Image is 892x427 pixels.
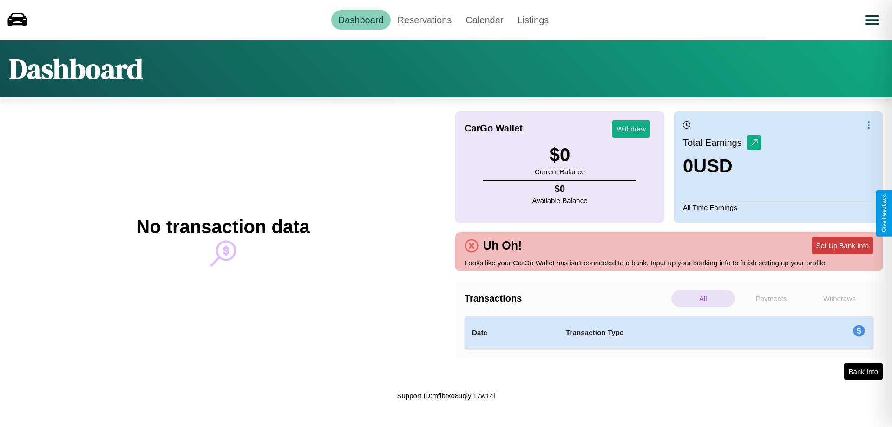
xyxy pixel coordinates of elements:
h4: Uh Oh! [479,239,526,252]
h4: CarGo Wallet [465,123,523,134]
a: Calendar [459,10,510,30]
h1: Dashboard [9,50,143,88]
button: Set Up Bank Info [812,237,873,254]
p: Support ID: mflbtxo8uqiyl17w14l [397,389,495,402]
h2: No transaction data [136,217,309,237]
button: Bank Info [844,363,883,380]
p: Withdraws [807,290,871,307]
p: Current Balance [535,165,585,178]
a: Reservations [391,10,459,30]
p: All [671,290,735,307]
div: Give Feedback [881,195,887,232]
a: Listings [510,10,556,30]
h4: Transaction Type [566,327,777,338]
p: Total Earnings [683,134,747,151]
p: All Time Earnings [683,201,873,214]
p: Payments [740,290,803,307]
a: Dashboard [331,10,391,30]
h4: Date [472,327,551,338]
p: Looks like your CarGo Wallet has isn't connected to a bank. Input up your banking info to finish ... [465,256,873,269]
h4: Transactions [465,293,669,304]
p: Available Balance [532,194,588,207]
table: simple table [465,316,873,349]
button: Withdraw [612,120,650,138]
h4: $ 0 [532,184,588,194]
button: Open menu [859,7,885,33]
h3: 0 USD [683,156,761,177]
h3: $ 0 [535,145,585,165]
